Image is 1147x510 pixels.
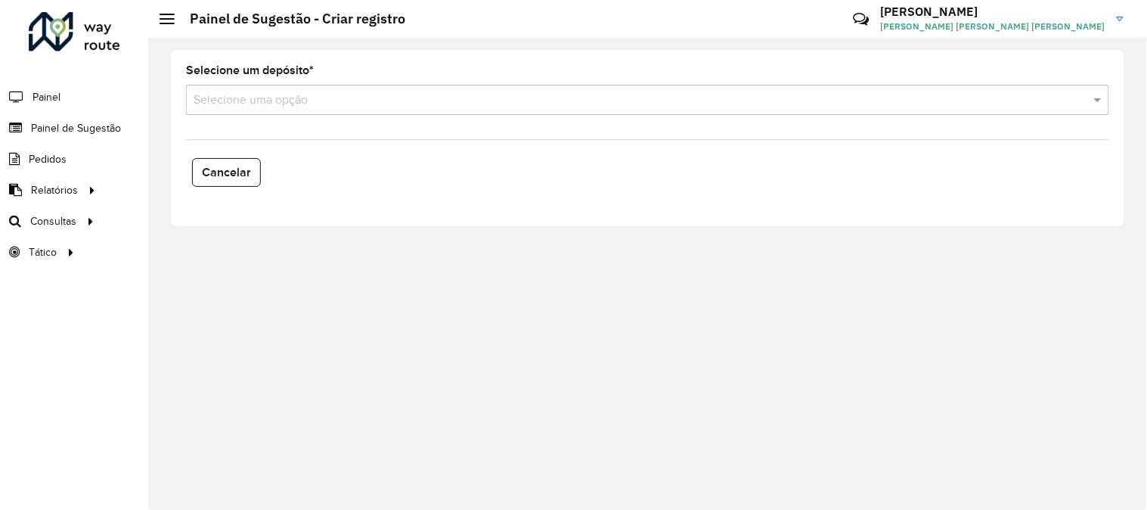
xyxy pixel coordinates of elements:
a: Contato Rápido [845,3,877,36]
span: Painel [33,89,60,105]
span: Relatórios [31,182,78,198]
label: Selecione um depósito [186,61,314,79]
span: Tático [29,244,57,260]
span: Cancelar [202,166,251,179]
span: Consultas [30,213,76,229]
button: Cancelar [192,158,261,187]
span: [PERSON_NAME] [PERSON_NAME] [PERSON_NAME] [881,20,1105,33]
h2: Painel de Sugestão - Criar registro [175,11,405,27]
h3: [PERSON_NAME] [881,5,1105,19]
span: Pedidos [29,151,67,167]
span: Painel de Sugestão [31,120,121,136]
